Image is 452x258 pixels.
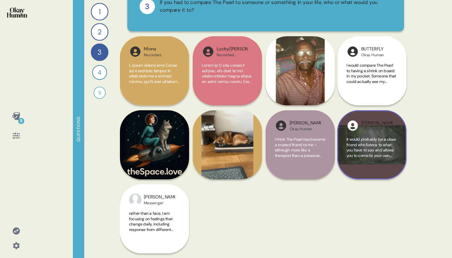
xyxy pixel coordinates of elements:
div: [PERSON_NAME] [290,120,321,127]
div: 5 [93,87,106,99]
div: Recorded Interview [217,53,248,57]
div: Miona [144,46,175,53]
div: 5 [18,118,24,124]
div: Recorded Interview [144,53,175,57]
span: rather than a face, I am focusing on feelings that change daily, including response from differen... [129,211,173,237]
img: profilepic_24522342544059709.jpg [129,193,141,206]
div: 1 [91,3,108,20]
div: 2 [91,23,108,41]
div: BUTTERFLY [361,46,384,53]
img: l1ibTKarBSWXLOhlfT5LxFP+OttMJpPJZDKZTCbz9PgHEggSPYjZSwEAAAAASUVORK5CYII= [347,45,359,58]
div: [PERSON_NAME] [144,194,175,201]
img: l1ibTKarBSWXLOhlfT5LxFP+OttMJpPJZDKZTCbz9PgHEggSPYjZSwEAAAAASUVORK5CYII= [129,45,141,58]
div: 3 [91,43,108,61]
div: Messenger [144,201,175,205]
img: okayhuman.3b1b6348.png [7,7,27,18]
div: Lucky/[PERSON_NAME] [217,46,248,53]
span: I would compare The Pearl to having a shrink on board in my pocket. Someone that could actually s... [347,63,396,116]
img: l1ibTKarBSWXLOhlfT5LxFP+OttMJpPJZDKZTCbz9PgHEggSPYjZSwEAAAAASUVORK5CYII= [202,45,214,58]
img: l1ibTKarBSWXLOhlfT5LxFP+OttMJpPJZDKZTCbz9PgHEggSPYjZSwEAAAAASUVORK5CYII= [275,119,287,132]
div: [PERSON_NAME] [361,120,392,127]
div: Okay Human [361,127,392,131]
div: Okay Human [361,53,384,57]
span: I think The Pearl has become a trusted friend to me - although more like a therapist than a perso... [275,137,326,169]
span: It would probably be a close friend who listens to what you have to say and allows you to come to... [347,137,396,163]
div: 4 [92,65,107,80]
div: Okay Human [290,127,321,131]
img: wHz4cEhdHTvXgAAAABJRU5ErkJggg== [347,119,359,132]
